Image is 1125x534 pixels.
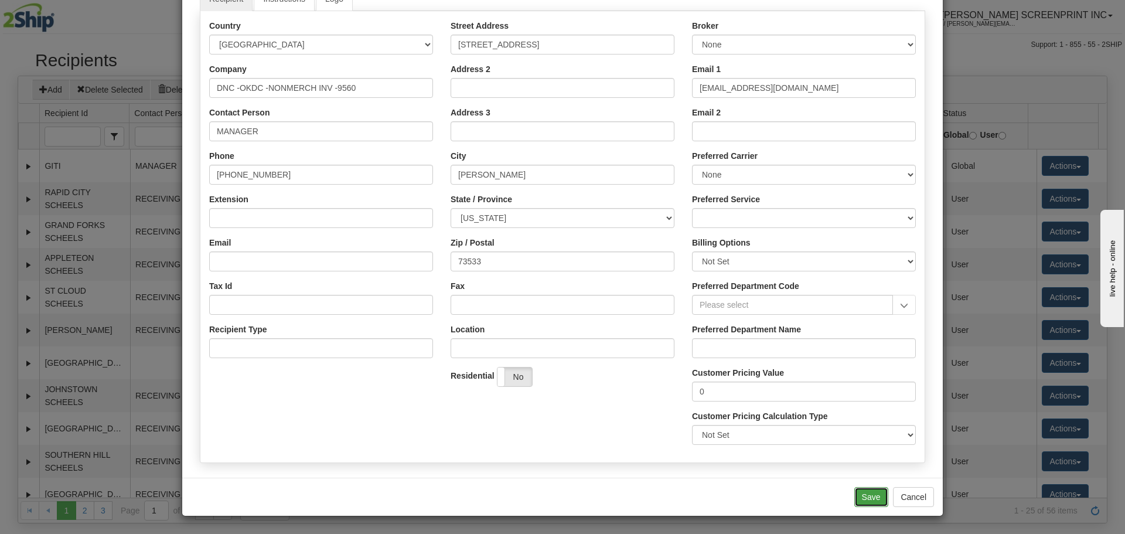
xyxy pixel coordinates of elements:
[692,193,760,205] label: Preferred Service
[209,107,270,118] label: Contact Person
[451,107,490,118] label: Address 3
[209,193,248,205] label: Extension
[692,237,751,249] label: Billing Options
[209,324,267,335] label: Recipient Type
[451,237,495,249] label: Zip / Postal
[209,63,247,75] label: Company
[1098,207,1124,326] iframe: chat widget
[497,368,533,386] label: No
[451,150,466,162] label: City
[451,193,512,205] label: State / Province
[9,10,108,19] div: live help - online
[692,410,828,422] label: Customer Pricing Calculation Type
[692,367,784,379] label: Customer Pricing Value
[209,280,232,292] label: Tax Id
[854,487,888,507] button: Save
[451,280,465,292] label: Fax
[451,370,495,382] label: Residential
[209,150,234,162] label: Phone
[692,20,718,32] label: Broker
[692,280,799,292] label: Preferred Department Code
[692,63,721,75] label: Email 1
[451,20,509,32] label: Street Address
[451,324,485,335] label: Location
[209,237,231,249] label: Email
[692,150,758,162] label: Preferred Carrier
[451,63,490,75] label: Address 2
[692,324,801,335] label: Preferred Department Name
[692,295,893,315] input: Please select
[692,107,721,118] label: Email 2
[209,20,241,32] label: Country
[893,487,934,507] button: Cancel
